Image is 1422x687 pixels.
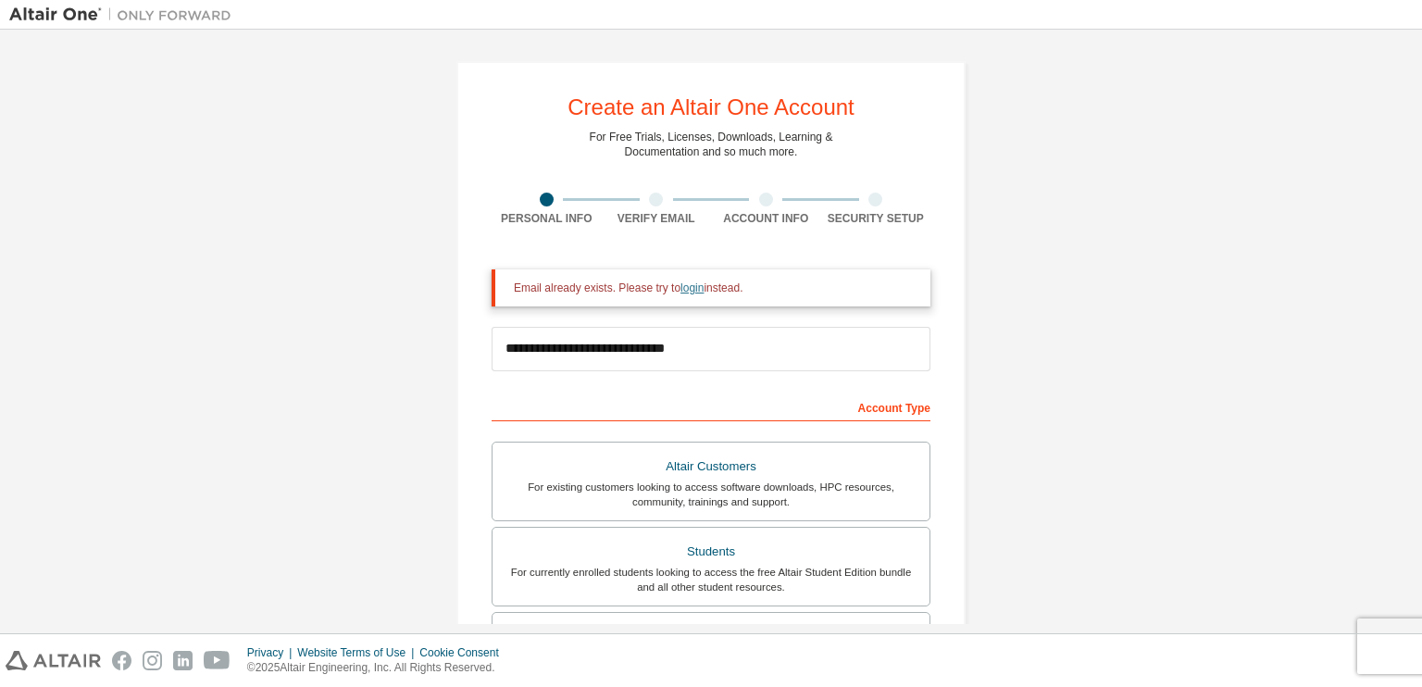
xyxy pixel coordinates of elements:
div: For Free Trials, Licenses, Downloads, Learning & Documentation and so much more. [590,130,833,159]
img: altair_logo.svg [6,651,101,670]
div: Security Setup [821,211,931,226]
div: Email already exists. Please try to instead. [514,281,916,295]
img: linkedin.svg [173,651,193,670]
div: Account Type [492,392,930,421]
div: Altair Customers [504,454,918,480]
div: Account Info [711,211,821,226]
div: For existing customers looking to access software downloads, HPC resources, community, trainings ... [504,480,918,509]
div: Privacy [247,645,297,660]
img: instagram.svg [143,651,162,670]
img: facebook.svg [112,651,131,670]
div: For currently enrolled students looking to access the free Altair Student Edition bundle and all ... [504,565,918,594]
div: Create an Altair One Account [568,96,854,119]
p: © 2025 Altair Engineering, Inc. All Rights Reserved. [247,660,510,676]
img: youtube.svg [204,651,231,670]
img: Altair One [9,6,241,24]
div: Students [504,539,918,565]
div: Verify Email [602,211,712,226]
a: login [680,281,704,294]
div: Faculty [504,624,918,650]
div: Website Terms of Use [297,645,419,660]
div: Cookie Consent [419,645,509,660]
div: Personal Info [492,211,602,226]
